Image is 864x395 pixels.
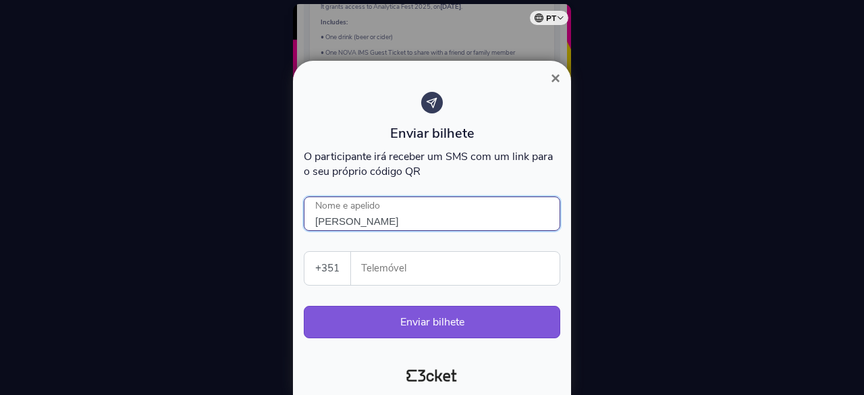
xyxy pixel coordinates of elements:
span: O participante irá receber um SMS com um link para o seu próprio código QR [304,149,553,179]
button: Enviar bilhete [304,306,560,338]
span: × [551,69,560,87]
input: Nome e apelido [304,196,560,231]
label: Telemóvel [351,252,561,285]
label: Nome e apelido [304,196,391,216]
input: Telemóvel [362,252,560,285]
span: Enviar bilhete [390,124,475,142]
